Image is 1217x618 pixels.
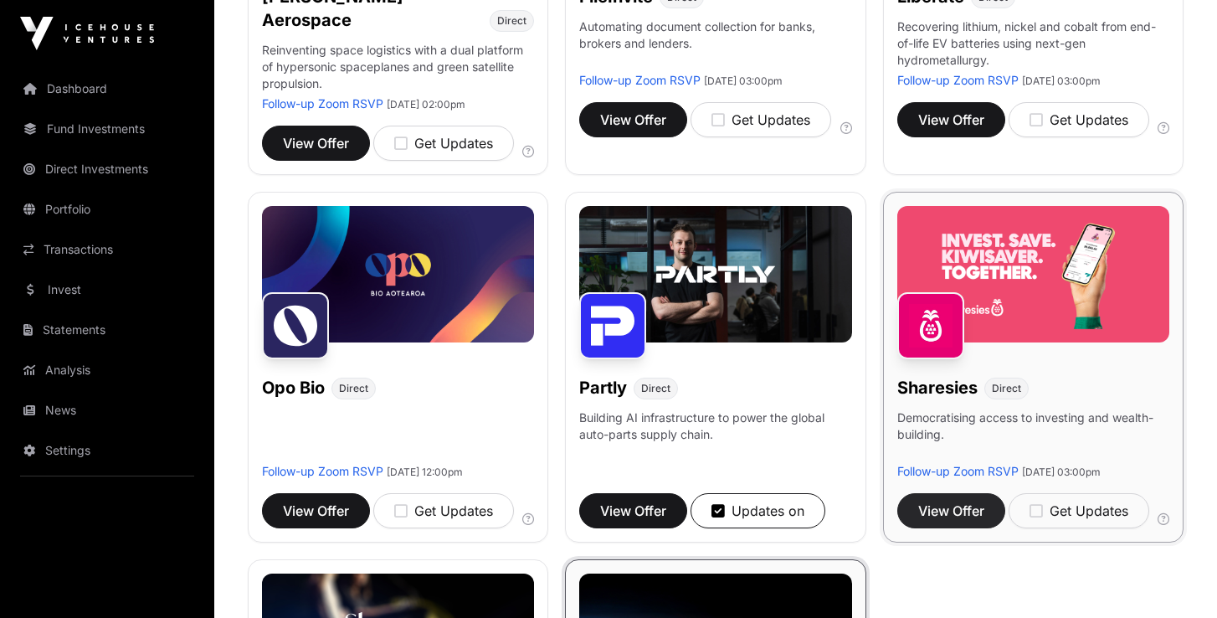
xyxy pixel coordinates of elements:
[918,501,984,521] span: View Offer
[283,501,349,521] span: View Offer
[262,206,534,342] img: Opo-Bio-Banner.jpg
[579,493,687,528] button: View Offer
[641,382,670,395] span: Direct
[13,151,201,188] a: Direct Investments
[373,493,514,528] button: Get Updates
[283,133,349,153] span: View Offer
[373,126,514,161] button: Get Updates
[897,464,1019,478] a: Follow-up Zoom RSVP
[897,18,1169,72] p: Recovering lithium, nickel and cobalt from end-of-life EV batteries using next-gen hydrometallurgy.
[394,501,493,521] div: Get Updates
[20,17,154,50] img: Icehouse Ventures Logo
[600,501,666,521] span: View Offer
[13,392,201,429] a: News
[579,376,627,399] h1: Partly
[897,376,978,399] h1: Sharesies
[387,98,465,111] span: [DATE] 02:00pm
[579,292,646,359] img: Partly
[704,75,783,87] span: [DATE] 03:00pm
[579,102,687,137] button: View Offer
[691,493,825,528] button: Updates on
[497,14,526,28] span: Direct
[897,493,1005,528] button: View Offer
[691,102,831,137] button: Get Updates
[262,42,534,95] p: Reinventing space logistics with a dual platform of hypersonic spaceplanes and green satellite pr...
[579,73,701,87] a: Follow-up Zoom RSVP
[1009,493,1149,528] button: Get Updates
[262,493,370,528] button: View Offer
[897,206,1169,342] img: Sharesies-Banner.jpg
[1022,75,1101,87] span: [DATE] 03:00pm
[992,382,1021,395] span: Direct
[13,191,201,228] a: Portfolio
[897,292,964,359] img: Sharesies
[897,73,1019,87] a: Follow-up Zoom RSVP
[711,110,810,130] div: Get Updates
[1133,538,1217,618] iframe: Chat Widget
[579,18,851,72] p: Automating document collection for banks, brokers and lenders.
[394,133,493,153] div: Get Updates
[13,432,201,469] a: Settings
[918,110,984,130] span: View Offer
[13,70,201,107] a: Dashboard
[1030,110,1128,130] div: Get Updates
[1030,501,1128,521] div: Get Updates
[262,126,370,161] button: View Offer
[897,102,1005,137] button: View Offer
[339,382,368,395] span: Direct
[711,501,804,521] div: Updates on
[600,110,666,130] span: View Offer
[262,96,383,111] a: Follow-up Zoom RSVP
[897,409,1169,463] p: Democratising access to investing and wealth-building.
[13,111,201,147] a: Fund Investments
[262,376,325,399] h1: Opo Bio
[1009,102,1149,137] button: Get Updates
[579,409,851,463] p: Building AI infrastructure to power the global auto-parts supply chain.
[13,231,201,268] a: Transactions
[262,464,383,478] a: Follow-up Zoom RSVP
[13,352,201,389] a: Analysis
[1022,466,1101,478] span: [DATE] 03:00pm
[387,466,463,478] span: [DATE] 12:00pm
[13,271,201,308] a: Invest
[13,312,201,348] a: Statements
[262,292,329,359] img: Opo Bio
[579,206,851,342] img: Partly-Banner.jpg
